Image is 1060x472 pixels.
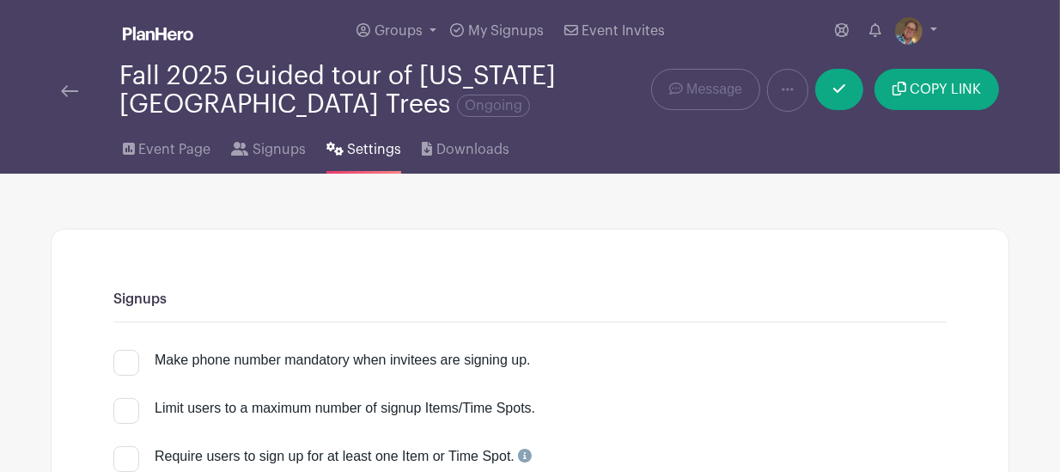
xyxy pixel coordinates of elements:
span: COPY LINK [910,83,981,96]
span: Event Invites [582,24,665,38]
a: Downloads [422,119,509,174]
img: back-arrow-29a5d9b10d5bd6ae65dc969a981735edf675c4d7a1fe02e03b50dbd4ba3cdb55.svg [61,85,78,97]
span: Message [686,79,742,100]
span: Downloads [436,139,509,160]
a: Settings [326,119,401,174]
a: Message [651,69,760,110]
span: Event Page [138,139,210,160]
span: Signups [253,139,306,160]
img: logo_white-6c42ec7e38ccf1d336a20a19083b03d10ae64f83f12c07503d8b9e83406b4c7d.svg [123,27,193,40]
span: My Signups [468,24,544,38]
a: Signups [231,119,305,174]
button: COPY LINK [874,69,999,110]
div: Require users to sign up for at least one Item or Time Spot. [155,446,532,467]
div: Fall 2025 Guided tour of [US_STATE][GEOGRAPHIC_DATA] Trees [119,62,586,119]
div: Make phone number mandatory when invitees are signing up. [155,350,531,371]
a: Event Page [123,119,210,174]
span: Ongoing [457,95,530,117]
img: lee%20hopkins.JPG [895,17,923,45]
div: Limit users to a maximum number of signup Items/Time Spots. [155,398,535,419]
h6: Signups [113,291,947,308]
span: Groups [375,24,423,38]
span: Settings [347,139,401,160]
